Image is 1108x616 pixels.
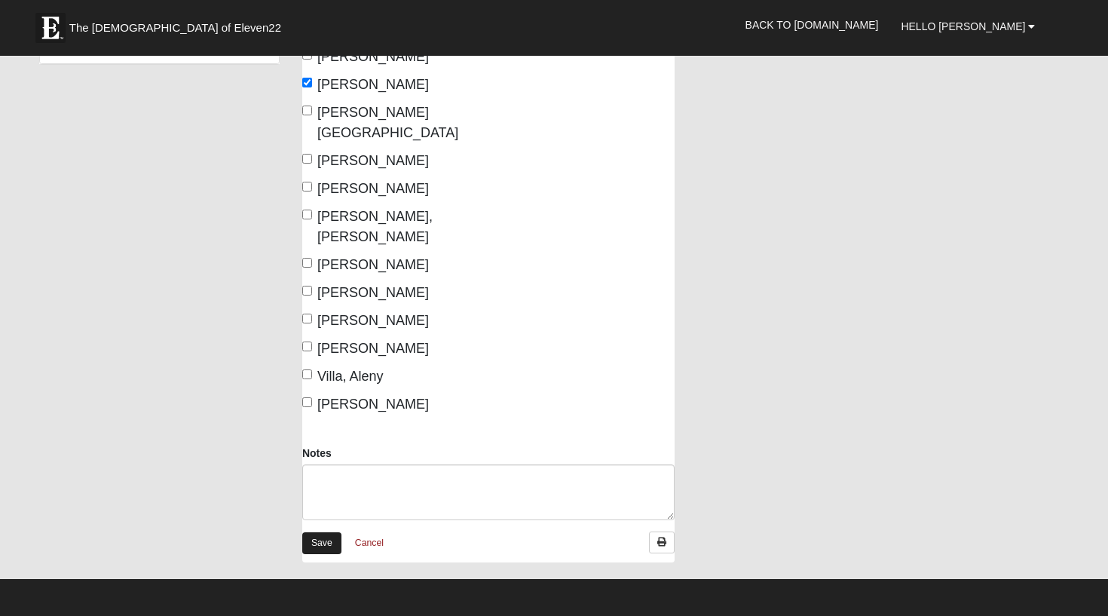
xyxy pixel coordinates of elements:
span: [PERSON_NAME] [317,77,429,92]
label: Notes [302,446,332,461]
span: [PERSON_NAME] [317,341,429,356]
a: Cancel [345,532,393,555]
span: [PERSON_NAME] [317,313,429,328]
img: Eleven22 logo [35,13,66,43]
input: Villa, Aleny [302,369,312,379]
a: Hello [PERSON_NAME] [889,8,1046,45]
span: Villa, Aleny [317,369,384,384]
input: [PERSON_NAME] [302,342,312,351]
a: Save [302,532,341,554]
span: [PERSON_NAME] [317,181,429,196]
a: The [DEMOGRAPHIC_DATA] of Eleven22 [28,5,329,43]
input: [PERSON_NAME] [302,182,312,192]
input: [PERSON_NAME] [302,78,312,87]
a: Back to [DOMAIN_NAME] [734,6,890,44]
input: [PERSON_NAME] [302,314,312,323]
span: [PERSON_NAME] [317,49,429,64]
span: [PERSON_NAME], [PERSON_NAME] [317,209,433,244]
span: [PERSON_NAME] [317,397,429,412]
span: [PERSON_NAME] [317,257,429,272]
a: Print Attendance Roster [649,532,675,553]
span: The [DEMOGRAPHIC_DATA] of Eleven22 [69,20,281,35]
span: [PERSON_NAME][GEOGRAPHIC_DATA] [317,105,458,140]
span: [PERSON_NAME] [317,285,429,300]
input: [PERSON_NAME] [302,258,312,268]
input: [PERSON_NAME] [302,154,312,164]
input: [PERSON_NAME] [302,397,312,407]
input: [PERSON_NAME][GEOGRAPHIC_DATA] [302,106,312,115]
input: [PERSON_NAME], [PERSON_NAME] [302,210,312,219]
input: [PERSON_NAME] [302,286,312,296]
span: [PERSON_NAME] [317,153,429,168]
span: Hello [PERSON_NAME] [901,20,1025,32]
